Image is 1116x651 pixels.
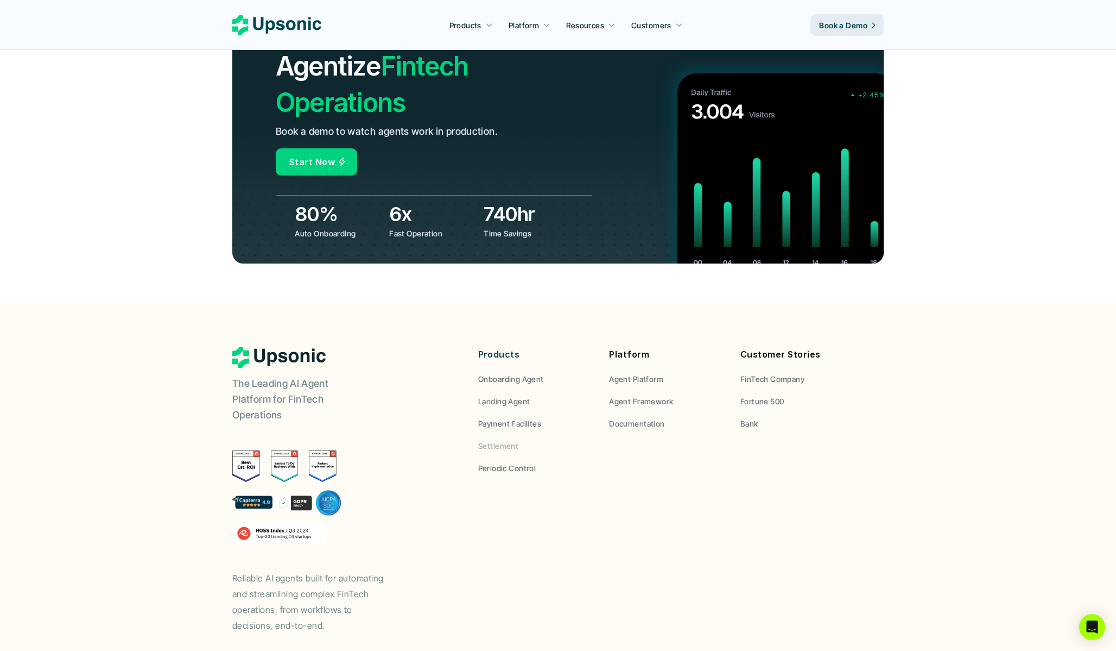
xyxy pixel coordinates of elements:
p: FinTech Company [740,373,804,385]
p: Landing Agent [478,396,530,407]
p: Time Savings [484,228,570,239]
h2: Fintech Operations [276,11,529,121]
p: Periodic Control [478,462,536,474]
p: Bank [740,418,758,429]
p: Platform [509,20,539,31]
a: Landing Agent [478,396,593,407]
a: Payment Facilites [478,418,593,429]
h3: 6x [389,201,478,228]
p: The Leading AI Agent Platform for FinTech Operations [232,376,368,423]
div: Open Intercom Messenger [1079,614,1105,640]
p: Platform [609,347,724,362]
p: Payment Facilites [478,418,541,429]
p: Auto Onboarding [295,228,381,239]
a: Documentation [609,418,724,429]
p: Products [478,347,593,362]
p: Agent Platform [609,373,663,385]
p: Agent Framework [609,396,673,407]
p: Reliable AI agents built for automating and streamlining complex FinTech operations, from workflo... [232,571,395,633]
p: Customer Stories [740,347,855,362]
p: Book a demo to watch agents work in production. [276,124,498,140]
p: Fast Operation [389,228,475,239]
p: Start Now [289,154,335,170]
p: Onboarding Agent [478,373,544,385]
h3: 740hr [484,201,573,228]
p: Documentation [609,418,664,429]
a: Onboarding Agent [478,373,593,385]
p: Fortune 500 [740,396,784,407]
p: Resources [566,20,604,31]
p: Book a Demo [819,20,867,31]
p: Products [449,20,481,31]
a: Products [443,15,499,35]
span: Start Agentize [276,13,381,82]
p: Customers [631,20,671,31]
h3: 80% [295,201,384,228]
a: Book a Demo [810,14,884,36]
p: Settlement [478,440,518,452]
